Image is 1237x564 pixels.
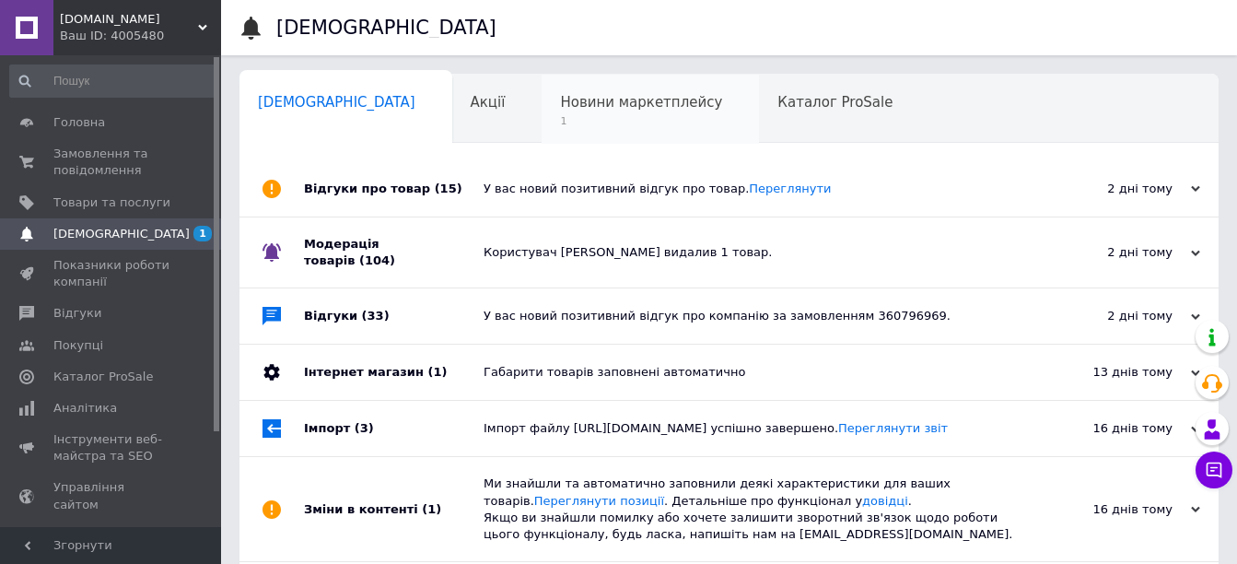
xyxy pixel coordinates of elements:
[484,364,1016,381] div: Габарити товарів заповнені автоматично
[777,94,893,111] span: Каталог ProSale
[304,217,484,288] div: Модерація товарів
[1196,452,1232,488] button: Чат з покупцем
[1016,420,1200,437] div: 16 днів тому
[838,421,948,435] a: Переглянути звіт
[1016,501,1200,518] div: 16 днів тому
[53,146,170,179] span: Замовлення та повідомлення
[484,476,1016,543] div: Ми знайшли та автоматично заповнили деякі характеристики для ваших товарів. . Детальніше про функ...
[1016,181,1200,197] div: 2 дні тому
[258,94,415,111] span: [DEMOGRAPHIC_DATA]
[53,114,105,131] span: Головна
[427,365,447,379] span: (1)
[484,181,1016,197] div: У вас новий позитивний відгук про товар.
[422,502,441,516] span: (1)
[304,345,484,400] div: Інтернет магазин
[53,479,170,512] span: Управління сайтом
[484,308,1016,324] div: У вас новий позитивний відгук про компанію за замовленням 360796969.
[53,226,190,242] span: [DEMOGRAPHIC_DATA]
[193,226,212,241] span: 1
[304,288,484,344] div: Відгуки
[304,457,484,561] div: Зміни в контенті
[53,400,117,417] span: Аналітика
[484,420,1016,437] div: Імпорт файлу [URL][DOMAIN_NAME] успішно завершено.
[53,337,103,354] span: Покупці
[9,65,217,98] input: Пошук
[1016,308,1200,324] div: 2 дні тому
[534,494,664,508] a: Переглянути позиції
[749,182,831,195] a: Переглянути
[862,494,908,508] a: довідці
[362,309,390,323] span: (33)
[53,257,170,290] span: Показники роботи компанії
[355,421,374,435] span: (3)
[560,114,722,128] span: 1
[484,244,1016,261] div: Користувач [PERSON_NAME] видалив 1 товар.
[1016,244,1200,261] div: 2 дні тому
[53,194,170,211] span: Товари та послуги
[1016,364,1200,381] div: 13 днів тому
[304,401,484,456] div: Імпорт
[53,431,170,464] span: Інструменти веб-майстра та SEO
[53,305,101,322] span: Відгуки
[60,11,198,28] span: Aromatic.com.ua
[471,94,506,111] span: Акції
[359,253,395,267] span: (104)
[60,28,221,44] div: Ваш ID: 4005480
[304,161,484,217] div: Відгуки про товар
[53,369,153,385] span: Каталог ProSale
[276,17,496,39] h1: [DEMOGRAPHIC_DATA]
[435,182,462,195] span: (15)
[560,94,722,111] span: Новини маркетплейсу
